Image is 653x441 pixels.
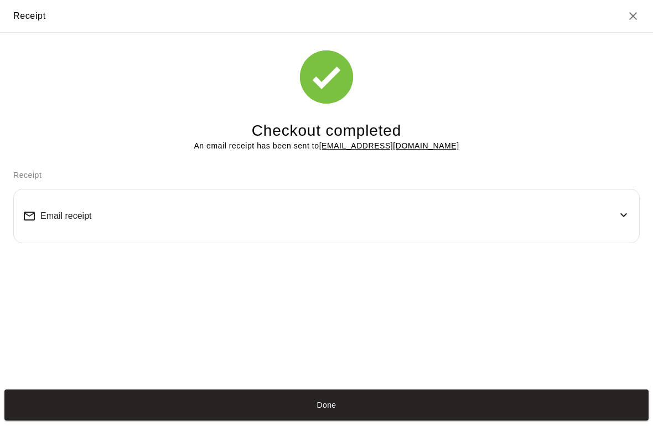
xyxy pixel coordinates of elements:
[319,141,459,150] u: [EMAIL_ADDRESS][DOMAIN_NAME]
[626,9,640,23] button: Close
[194,140,459,152] p: An email receipt has been sent to
[4,389,649,421] button: Done
[13,170,640,181] p: Receipt
[13,9,46,23] div: Receipt
[252,121,401,141] h4: Checkout completed
[40,211,91,221] span: Email receipt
